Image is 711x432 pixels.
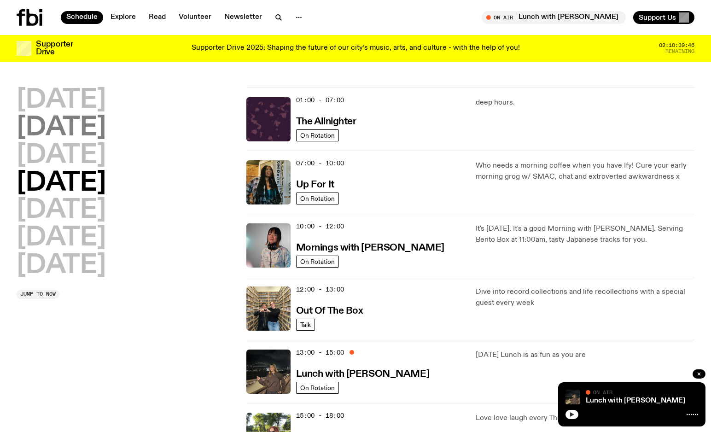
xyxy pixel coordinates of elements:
[296,411,344,420] span: 15:00 - 18:00
[586,397,685,404] a: Lunch with [PERSON_NAME]
[17,88,106,113] button: [DATE]
[246,160,291,204] img: Ify - a Brown Skin girl with black braided twists, looking up to the side with her tongue stickin...
[296,129,339,141] a: On Rotation
[593,389,612,395] span: On Air
[476,286,694,309] p: Dive into record collections and life recollections with a special guest every week
[296,304,363,316] a: Out Of The Box
[143,11,171,24] a: Read
[17,225,106,251] button: [DATE]
[565,390,580,404] img: Izzy Page stands above looking down at Opera Bar. She poses in front of the Harbour Bridge in the...
[17,115,106,141] button: [DATE]
[296,285,344,294] span: 12:00 - 13:00
[476,223,694,245] p: It's [DATE]. It's a good Morning with [PERSON_NAME]. Serving Bento Box at 11:00am, tasty Japanese...
[296,243,444,253] h3: Mornings with [PERSON_NAME]
[296,180,334,190] h3: Up For It
[476,350,694,361] p: [DATE] Lunch is as fun as you are
[296,256,339,268] a: On Rotation
[17,198,106,223] button: [DATE]
[296,319,315,331] a: Talk
[17,290,59,299] button: Jump to now
[296,369,429,379] h3: Lunch with [PERSON_NAME]
[296,348,344,357] span: 13:00 - 15:00
[219,11,268,24] a: Newsletter
[296,96,344,105] span: 01:00 - 07:00
[192,44,520,53] p: Supporter Drive 2025: Shaping the future of our city’s music, arts, and culture - with the help o...
[296,368,429,379] a: Lunch with [PERSON_NAME]
[296,241,444,253] a: Mornings with [PERSON_NAME]
[300,132,335,139] span: On Rotation
[476,413,694,424] p: Love love laugh every Thursyay
[17,253,106,279] button: [DATE]
[633,11,694,24] button: Support Us
[296,117,356,127] h3: The Allnighter
[665,49,694,54] span: Remaining
[296,193,339,204] a: On Rotation
[296,306,363,316] h3: Out Of The Box
[639,13,676,22] span: Support Us
[296,115,356,127] a: The Allnighter
[296,222,344,231] span: 10:00 - 12:00
[20,292,56,297] span: Jump to now
[296,178,334,190] a: Up For It
[36,41,73,56] h3: Supporter Drive
[246,286,291,331] img: Matt and Kate stand in the music library and make a heart shape with one hand each.
[659,43,694,48] span: 02:10:39:46
[300,384,335,391] span: On Rotation
[296,159,344,168] span: 07:00 - 10:00
[105,11,141,24] a: Explore
[296,382,339,394] a: On Rotation
[17,170,106,196] button: [DATE]
[476,97,694,108] p: deep hours.
[61,11,103,24] a: Schedule
[246,350,291,394] img: Izzy Page stands above looking down at Opera Bar. She poses in front of the Harbour Bridge in the...
[300,258,335,265] span: On Rotation
[476,160,694,182] p: Who needs a morning coffee when you have Ify! Cure your early morning grog w/ SMAC, chat and extr...
[17,143,106,169] button: [DATE]
[173,11,217,24] a: Volunteer
[482,11,626,24] button: On AirLunch with [PERSON_NAME]
[246,223,291,268] img: Kana Frazer is smiling at the camera with her head tilted slightly to her left. She wears big bla...
[300,321,311,328] span: Talk
[300,195,335,202] span: On Rotation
